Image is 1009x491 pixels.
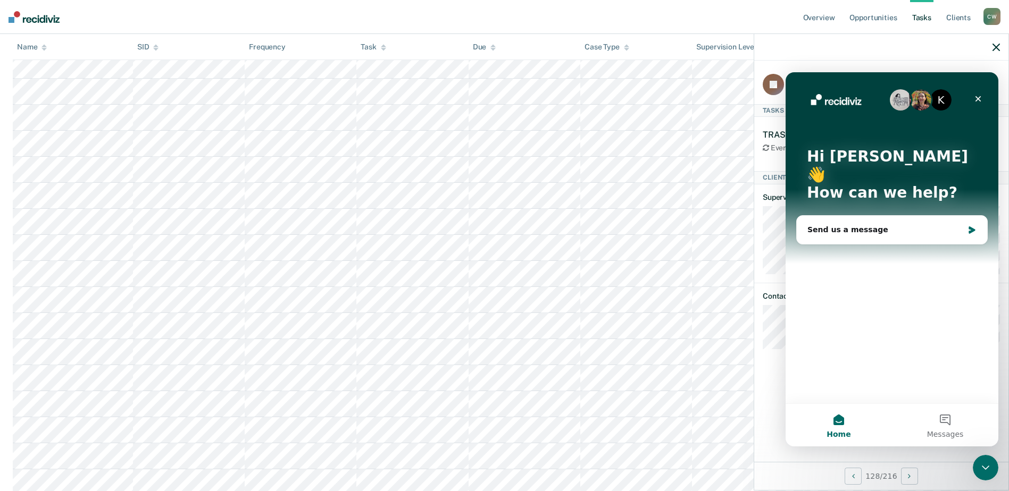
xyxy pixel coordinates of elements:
[983,8,1000,25] div: C W
[9,11,60,23] img: Recidiviz
[763,143,852,153] div: Every 12 months
[973,455,998,480] iframe: Intercom live chat
[763,292,1000,301] dt: Contact
[754,104,1008,117] div: Tasks
[696,43,766,52] div: Supervision Level
[585,43,629,52] div: Case Type
[754,171,1008,184] div: Client Details
[754,462,1008,490] div: 128 / 216
[763,130,852,140] div: TRAS
[845,468,862,485] button: Previous Client
[137,43,159,52] div: SID
[17,43,47,52] div: Name
[249,43,286,52] div: Frequency
[763,193,1000,202] dt: Supervision
[901,468,918,485] button: Next Client
[473,43,496,52] div: Due
[786,72,998,446] iframe: Intercom live chat
[361,43,386,52] div: Task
